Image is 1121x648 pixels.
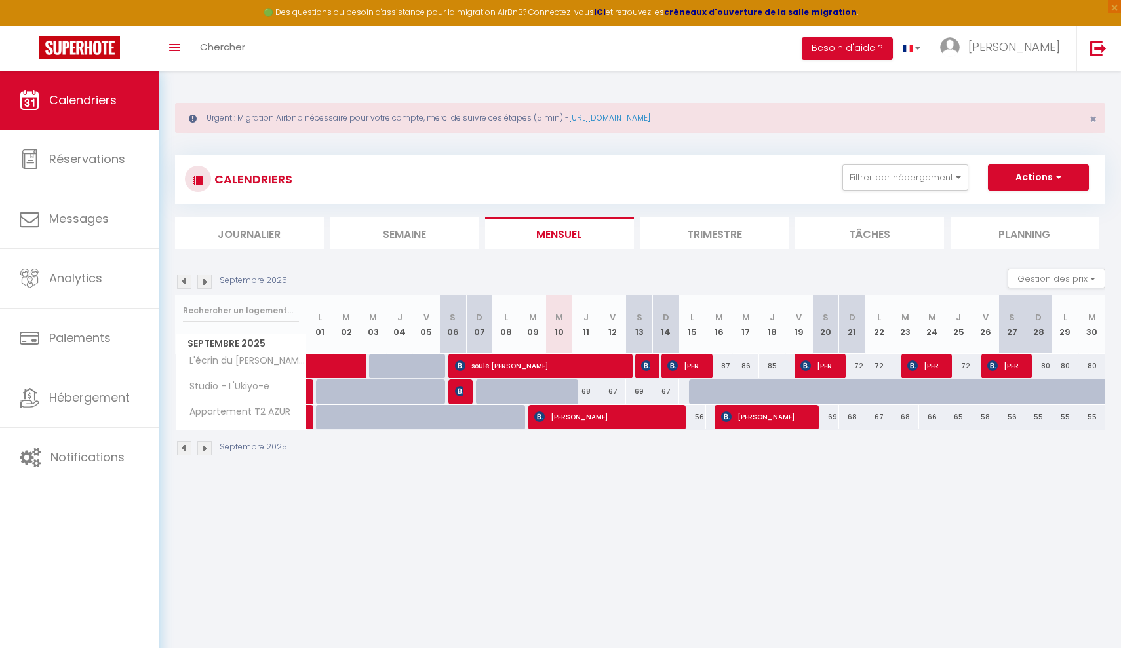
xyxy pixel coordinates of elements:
[546,295,573,354] th: 10
[907,353,943,378] span: [PERSON_NAME]
[318,311,322,324] abbr: L
[679,405,706,429] div: 56
[220,441,287,453] p: Septembre 2025
[987,353,1023,378] span: [PERSON_NAME]
[1078,354,1105,378] div: 80
[998,405,1025,429] div: 56
[785,295,812,354] th: 19
[1025,354,1052,378] div: 80
[211,164,292,194] h3: CALENDRIERS
[940,37,960,57] img: ...
[50,449,125,465] span: Notifications
[652,379,679,404] div: 67
[610,311,616,324] abbr: V
[178,405,294,419] span: Appartement T2 AZUR
[599,295,626,354] th: 12
[968,39,1060,55] span: [PERSON_NAME]
[652,295,679,354] th: 14
[485,217,634,249] li: Mensuel
[307,295,334,354] th: 01
[1088,311,1096,324] abbr: M
[440,295,467,354] th: 06
[800,353,836,378] span: [PERSON_NAME]
[397,311,403,324] abbr: J
[641,353,650,378] span: [PERSON_NAME]
[569,112,650,123] a: [URL][DOMAIN_NAME]
[1025,295,1052,354] th: 28
[706,354,733,378] div: 87
[930,26,1076,71] a: ... [PERSON_NAME]
[945,405,972,429] div: 65
[455,353,625,378] span: soule [PERSON_NAME]
[220,275,287,287] p: Septembre 2025
[901,311,909,324] abbr: M
[1052,295,1079,354] th: 29
[951,217,1099,249] li: Planning
[865,354,892,378] div: 72
[183,299,299,322] input: Rechercher un logement...
[823,311,829,324] abbr: S
[945,354,972,378] div: 72
[983,311,989,324] abbr: V
[849,311,855,324] abbr: D
[865,295,892,354] th: 22
[945,295,972,354] th: 25
[1090,113,1097,125] button: Close
[599,379,626,404] div: 67
[626,295,653,354] th: 13
[679,295,706,354] th: 15
[1063,311,1067,324] abbr: L
[892,405,919,429] div: 68
[1008,269,1105,288] button: Gestion des prix
[413,295,440,354] th: 05
[450,311,456,324] abbr: S
[663,311,669,324] abbr: D
[715,311,723,324] abbr: M
[573,295,600,354] th: 11
[865,405,892,429] div: 67
[972,405,999,429] div: 58
[476,311,482,324] abbr: D
[594,7,606,18] a: ICI
[190,26,255,71] a: Chercher
[928,311,936,324] abbr: M
[519,295,546,354] th: 09
[49,92,117,108] span: Calendriers
[1090,40,1107,56] img: logout
[812,295,839,354] th: 20
[988,164,1089,191] button: Actions
[721,404,811,429] span: [PERSON_NAME]
[732,295,759,354] th: 17
[732,354,759,378] div: 86
[386,295,413,354] th: 04
[795,217,944,249] li: Tâches
[529,311,537,324] abbr: M
[49,389,130,406] span: Hébergement
[892,295,919,354] th: 23
[802,37,893,60] button: Besoin d'aide ?
[956,311,961,324] abbr: J
[839,405,866,429] div: 68
[200,40,245,54] span: Chercher
[877,311,881,324] abbr: L
[534,404,678,429] span: [PERSON_NAME]
[626,379,653,404] div: 69
[583,311,589,324] abbr: J
[333,295,360,354] th: 02
[39,36,120,59] img: Super Booking
[360,295,387,354] th: 03
[176,334,306,353] span: Septembre 2025
[919,405,946,429] div: 66
[812,405,839,429] div: 69
[842,164,968,191] button: Filtrer par hébergement
[998,295,1025,354] th: 27
[839,354,866,378] div: 72
[573,379,600,404] div: 68
[640,217,789,249] li: Trimestre
[1090,111,1097,127] span: ×
[49,210,109,227] span: Messages
[1025,405,1052,429] div: 55
[664,7,857,18] a: créneaux d'ouverture de la salle migration
[690,311,694,324] abbr: L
